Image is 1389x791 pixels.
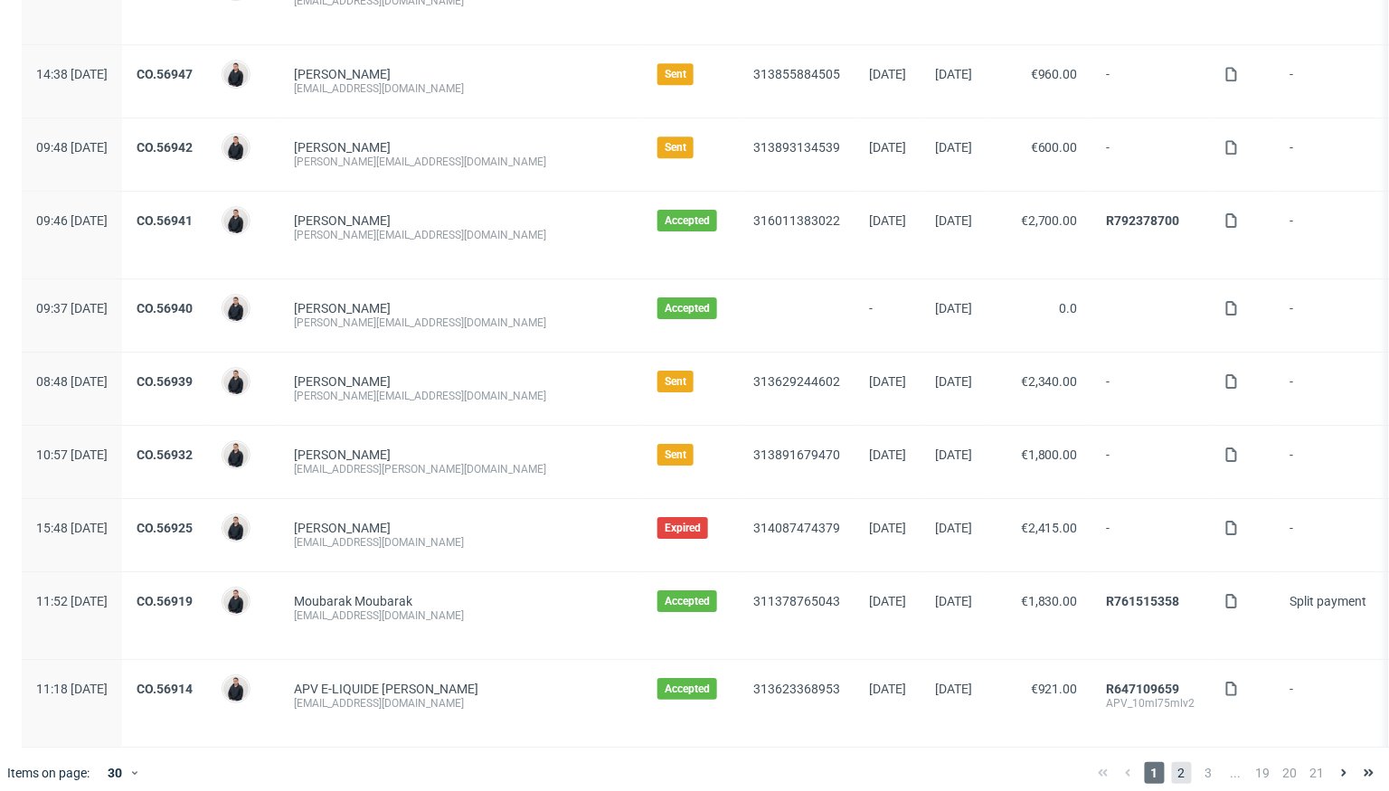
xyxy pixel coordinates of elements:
span: 21 [1308,762,1328,784]
span: - [1290,213,1367,257]
span: 19 [1253,762,1273,784]
span: [DATE] [935,521,972,535]
a: CO.56942 [137,140,193,155]
div: [PERSON_NAME][EMAIL_ADDRESS][DOMAIN_NAME] [294,315,628,330]
span: - [1290,301,1367,330]
div: [EMAIL_ADDRESS][DOMAIN_NAME] [294,81,628,96]
span: - [1107,374,1195,403]
span: Accepted [665,682,710,696]
img: Adrian Margula [223,676,249,702]
span: Accepted [665,301,710,315]
span: [DATE] [935,140,972,155]
img: Adrian Margula [223,296,249,321]
a: APV E-LIQUIDE [PERSON_NAME] [294,682,478,696]
span: [DATE] [935,374,972,389]
span: Expired [665,521,701,535]
span: 2 [1172,762,1192,784]
span: - [1290,67,1367,96]
span: 11:18 [DATE] [36,682,108,696]
img: Adrian Margula [223,515,249,541]
div: [EMAIL_ADDRESS][DOMAIN_NAME] [294,535,628,550]
span: - [1290,447,1367,476]
span: Accepted [665,594,710,608]
span: €2,700.00 [1021,213,1078,228]
span: [DATE] [869,213,906,228]
a: 316011383022 [753,213,840,228]
a: CO.56940 [137,301,193,315]
span: [DATE] [869,521,906,535]
span: [DATE] [869,374,906,389]
span: €600.00 [1031,140,1078,155]
span: Sent [665,374,686,389]
a: CO.56941 [137,213,193,228]
span: Items on page: [7,764,90,782]
span: 11:52 [DATE] [36,594,108,608]
a: 311378765043 [753,594,840,608]
span: [DATE] [869,594,906,608]
span: €921.00 [1031,682,1078,696]
span: - [1290,682,1367,725]
a: [PERSON_NAME] [294,140,391,155]
a: 313855884505 [753,67,840,81]
a: CO.56947 [137,67,193,81]
span: 15:48 [DATE] [36,521,108,535]
span: [DATE] [935,682,972,696]
a: R647109659 [1107,682,1180,696]
div: [PERSON_NAME][EMAIL_ADDRESS][DOMAIN_NAME] [294,389,628,403]
div: [EMAIL_ADDRESS][DOMAIN_NAME] [294,696,628,711]
a: CO.56914 [137,682,193,696]
span: [DATE] [869,67,906,81]
a: R792378700 [1107,213,1180,228]
a: CO.56939 [137,374,193,389]
span: 0.0 [1060,301,1078,315]
span: 09:48 [DATE] [36,140,108,155]
span: [DATE] [935,594,972,608]
a: [PERSON_NAME] [294,447,391,462]
span: 09:37 [DATE] [36,301,108,315]
span: - [1107,447,1195,476]
span: - [1107,67,1195,96]
span: [DATE] [935,447,972,462]
span: Sent [665,67,686,81]
span: [DATE] [869,140,906,155]
a: [PERSON_NAME] [294,374,391,389]
span: Accepted [665,213,710,228]
span: €1,830.00 [1021,594,1078,608]
a: R761515358 [1107,594,1180,608]
a: CO.56932 [137,447,193,462]
span: Sent [665,447,686,462]
span: - [1290,374,1367,403]
img: Adrian Margula [223,442,249,467]
span: [DATE] [869,682,906,696]
a: 313629244602 [753,374,840,389]
span: - [869,301,906,330]
span: [DATE] [935,213,972,228]
span: €960.00 [1031,67,1078,81]
span: - [1107,140,1195,169]
span: Split payment [1290,594,1367,608]
span: 08:48 [DATE] [36,374,108,389]
span: 09:46 [DATE] [36,213,108,228]
a: 313893134539 [753,140,840,155]
a: [PERSON_NAME] [294,67,391,81]
a: CO.56919 [137,594,193,608]
div: [EMAIL_ADDRESS][DOMAIN_NAME] [294,608,628,623]
span: 10:57 [DATE] [36,447,108,462]
span: [DATE] [935,301,972,315]
span: 20 [1280,762,1300,784]
a: [PERSON_NAME] [294,521,391,535]
span: - [1107,521,1195,550]
span: €1,800.00 [1021,447,1078,462]
div: [EMAIL_ADDRESS][PERSON_NAME][DOMAIN_NAME] [294,462,628,476]
a: [PERSON_NAME] [294,213,391,228]
img: Adrian Margula [223,208,249,233]
div: APV_10ml75mlv2 [1107,696,1195,711]
a: [PERSON_NAME] [294,301,391,315]
span: [DATE] [935,67,972,81]
span: [DATE] [869,447,906,462]
span: 14:38 [DATE] [36,67,108,81]
div: 30 [97,760,129,786]
div: [PERSON_NAME][EMAIL_ADDRESS][DOMAIN_NAME] [294,155,628,169]
span: - [1290,140,1367,169]
a: CO.56925 [137,521,193,535]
